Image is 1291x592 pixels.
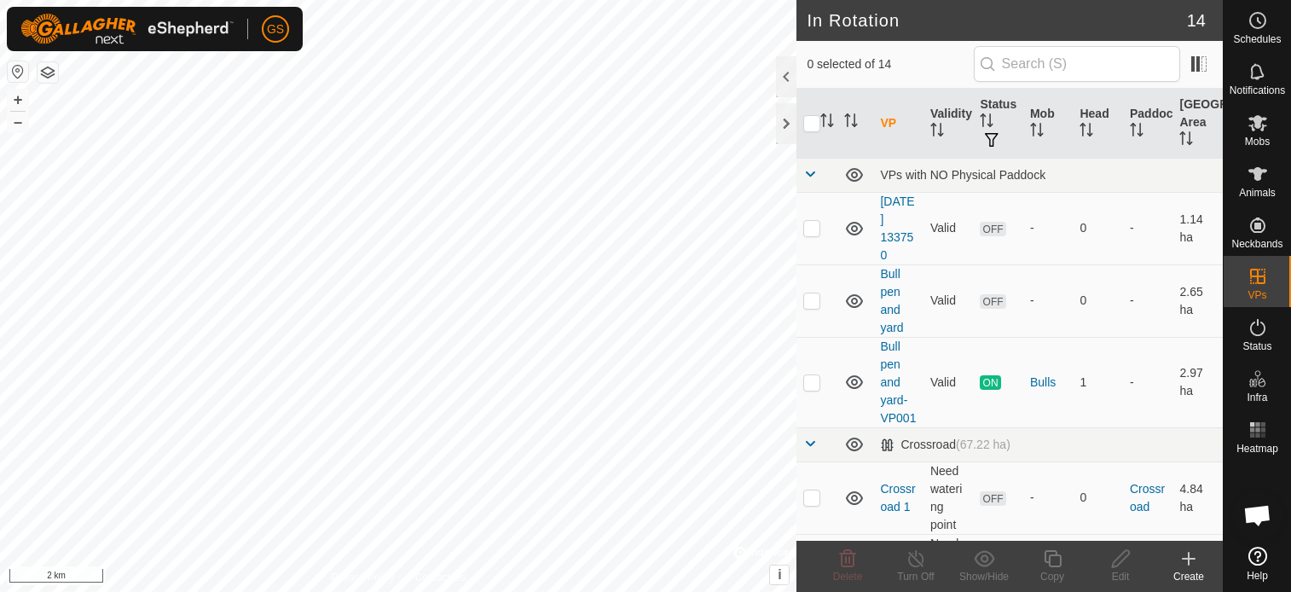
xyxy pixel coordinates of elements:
td: - [1123,192,1173,264]
button: + [8,90,28,110]
p-sorticon: Activate to sort [980,116,993,130]
span: GS [267,20,284,38]
p-sorticon: Activate to sort [820,116,834,130]
td: 0 [1073,192,1123,264]
td: Valid [923,192,974,264]
p-sorticon: Activate to sort [1130,125,1143,139]
span: i [778,567,781,582]
th: [GEOGRAPHIC_DATA] Area [1172,89,1223,159]
span: Animals [1239,188,1276,198]
th: Paddock [1123,89,1173,159]
button: – [8,112,28,132]
span: Infra [1247,392,1267,403]
div: Show/Hide [950,569,1018,584]
span: Notifications [1230,85,1285,96]
div: Crossroad [880,438,1010,452]
span: Neckbands [1231,239,1282,249]
td: Need watering point [923,461,974,534]
span: Status [1242,341,1271,351]
div: - [1030,219,1067,237]
span: 14 [1187,8,1206,33]
div: Bulls [1030,374,1067,392]
td: 4.84 ha [1172,461,1223,534]
th: Status [973,89,1023,159]
span: OFF [980,294,1005,309]
td: - [1123,264,1173,337]
p-sorticon: Activate to sort [1030,125,1044,139]
span: Help [1247,571,1268,581]
a: Contact Us [415,570,466,585]
span: Heatmap [1236,444,1278,454]
span: Mobs [1245,136,1270,147]
a: Help [1224,540,1291,588]
a: Crossroad [1130,482,1165,514]
td: 2.65 ha [1172,264,1223,337]
span: (67.22 ha) [956,438,1010,451]
td: 0 [1073,461,1123,534]
td: Valid [923,337,974,427]
div: Turn Off [882,569,950,584]
th: VP [873,89,923,159]
a: Privacy Policy [331,570,395,585]
a: Bull pen and yard-VP001 [880,340,916,425]
th: Validity [923,89,974,159]
h2: In Rotation [807,10,1186,31]
td: - [1123,337,1173,427]
div: Copy [1018,569,1086,584]
td: 1.14 ha [1172,192,1223,264]
div: - [1030,489,1067,507]
span: Delete [833,571,863,583]
p-sorticon: Activate to sort [1179,134,1193,148]
a: Open chat [1232,490,1283,541]
button: Reset Map [8,61,28,82]
div: Create [1155,569,1223,584]
a: Crossroad 1 [880,482,915,514]
button: i [770,566,789,584]
span: Schedules [1233,34,1281,44]
input: Search (S) [974,46,1180,82]
td: 2.97 ha [1172,337,1223,427]
span: ON [980,375,1000,390]
span: OFF [980,222,1005,236]
span: 0 selected of 14 [807,55,973,73]
span: OFF [980,491,1005,506]
a: Bull pen and yard [880,267,903,334]
span: VPs [1248,290,1266,300]
p-sorticon: Activate to sort [930,125,944,139]
th: Mob [1023,89,1074,159]
th: Head [1073,89,1123,159]
button: Map Layers [38,62,58,83]
img: Gallagher Logo [20,14,234,44]
td: Valid [923,264,974,337]
div: Edit [1086,569,1155,584]
a: [DATE] 133750 [880,194,914,262]
td: 0 [1073,264,1123,337]
td: 1 [1073,337,1123,427]
p-sorticon: Activate to sort [1080,125,1093,139]
div: VPs with NO Physical Paddock [880,168,1216,182]
p-sorticon: Activate to sort [844,116,858,130]
div: - [1030,292,1067,310]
